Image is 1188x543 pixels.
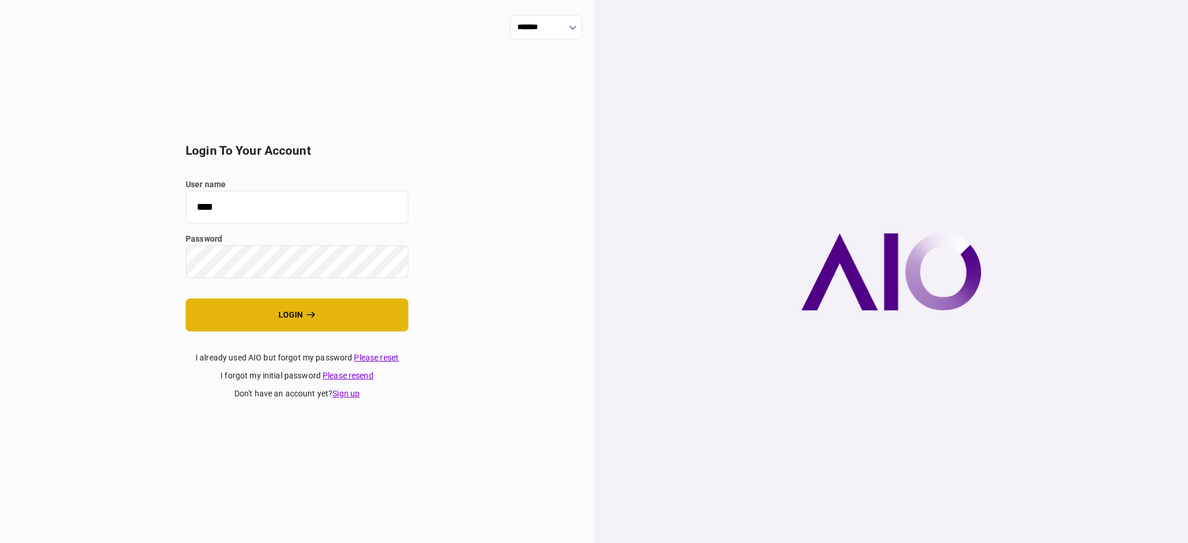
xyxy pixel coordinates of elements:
[186,245,408,278] input: password
[186,144,408,158] h2: login to your account
[186,233,408,245] label: password
[186,191,408,224] input: user name
[186,352,408,364] div: I already used AIO but forgot my password
[186,298,408,331] button: login
[186,370,408,382] div: I forgot my initial password
[801,233,981,311] img: AIO company logo
[332,389,360,398] a: Sign up
[510,15,582,39] input: show language options
[323,371,374,380] a: Please resend
[186,178,408,191] label: user name
[186,388,408,400] div: don't have an account yet ?
[354,353,399,362] a: Please reset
